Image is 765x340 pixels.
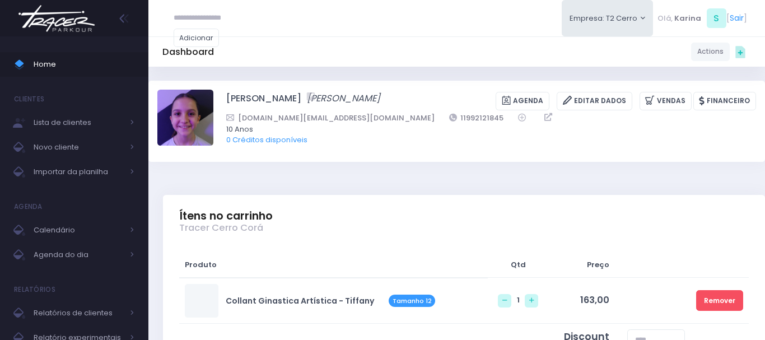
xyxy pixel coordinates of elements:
a: Adicionar [174,29,220,47]
label: Alterar foto de perfil [157,90,213,149]
a: Collant Ginastica Artística - Tiffany [226,295,374,307]
a: Editar Dados [557,92,632,110]
a: [PERSON_NAME] [226,92,301,110]
a: 11992121845 [449,112,504,124]
span: Agenda do dia [34,248,123,262]
th: Preço [548,252,615,278]
span: Relatórios de clientes [34,306,123,320]
a: Remover [696,290,743,311]
span: Tracer Cerro Corá [179,222,263,234]
h5: Dashboard [162,46,214,58]
span: Novo cliente [34,140,123,155]
a: [PERSON_NAME] [307,92,380,110]
span: S [707,8,726,28]
span: Tamanho 12 [389,295,435,307]
a: Actions [691,43,730,61]
span: 10 Anos [226,124,741,135]
div: Quick actions [730,41,751,62]
span: Karina [674,13,701,24]
span: Lista de clientes [34,115,123,130]
h4: Clientes [14,88,44,110]
span: 1 [517,295,520,305]
a: Sair [730,12,744,24]
a: Financeiro [693,92,756,110]
a: [DOMAIN_NAME][EMAIL_ADDRESS][DOMAIN_NAME] [226,112,435,124]
a: Agenda [496,92,549,110]
h4: Agenda [14,195,43,218]
span: Importar da planilha [34,165,123,179]
i: [PERSON_NAME] [307,92,380,105]
div: [ ] [653,6,751,31]
span: Home [34,57,134,72]
img: Ana Helena Soutello [157,90,213,146]
th: Qtd [488,252,548,278]
span: Ítens no carrinho [179,209,273,222]
td: 163,00 [548,278,615,324]
span: Olá, [657,13,673,24]
h4: Relatórios [14,278,55,301]
a: 0 Créditos disponíveis [226,134,307,145]
th: Produto [179,252,488,278]
span: Calendário [34,223,123,237]
a: Vendas [640,92,692,110]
